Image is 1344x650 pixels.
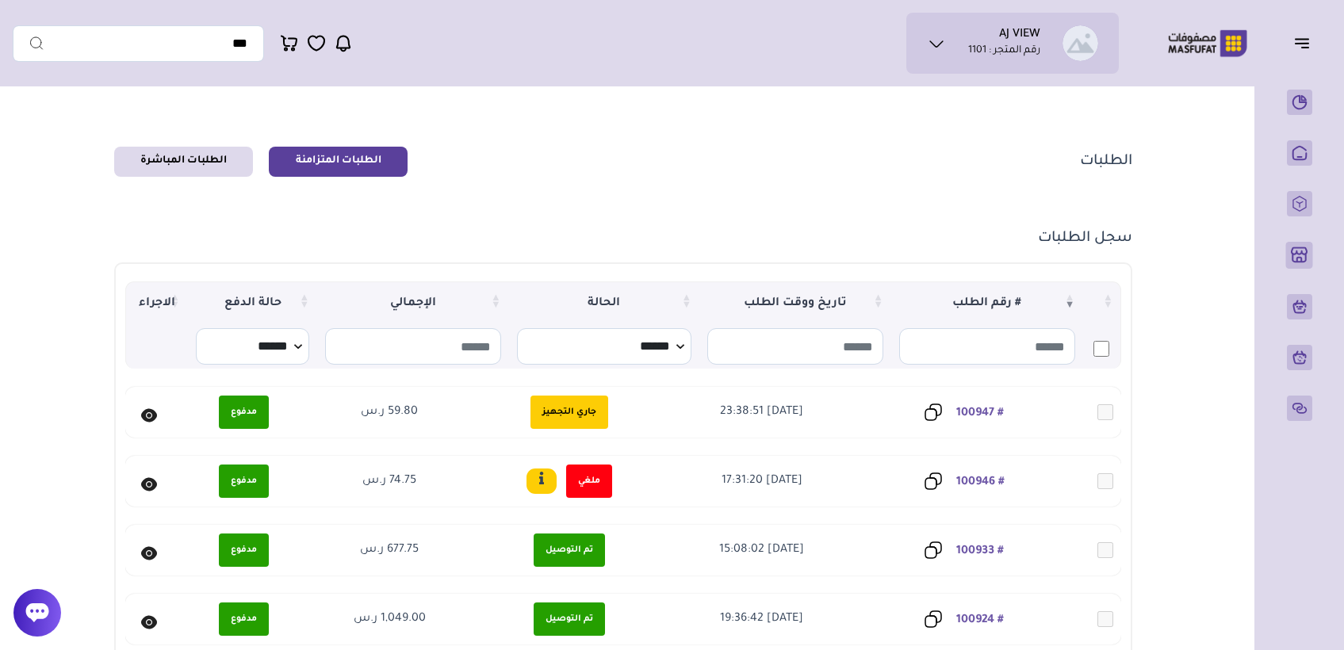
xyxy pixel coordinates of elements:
[114,147,253,177] a: الطلبات المباشرة
[566,465,612,498] span: ملغي
[956,614,1004,626] a: # 100924
[306,594,473,644] td: 1,049.00 ر.س
[891,281,1083,325] th: # رقم الطلب : activate to sort column ascending
[125,281,188,325] th: الاجراء : activate to sort column ascending
[956,476,1005,488] a: # 100946
[1157,28,1258,59] img: Logo
[719,544,804,556] span: [DATE] 15:08:02
[219,533,269,567] span: مدفوع
[269,147,408,177] a: الطلبات المتزامنة
[306,456,473,507] td: 74.75 ر.س
[534,602,605,636] span: تم التوصيل
[699,281,891,325] th: تاريخ ووقت الطلب : activate to sort column ascending
[534,533,605,567] span: تم التوصيل
[968,44,1040,59] p: رقم المتجر : 1101
[219,602,269,636] span: مدفوع
[306,387,473,438] td: 59.80 ر.س
[188,281,317,325] div: حالة الدفع
[999,28,1040,44] h1: AJ VIEW
[1083,281,1121,325] th: : activate to sort column ascending
[125,281,188,325] div: الاجراء
[530,396,608,429] span: جاري التجهيز
[509,281,699,325] div: الحالة
[720,613,803,625] span: [DATE] 19:36:42
[306,525,473,575] td: 677.75 ر.س
[1038,229,1132,248] h1: سجل الطلبات
[956,545,1004,557] a: # 100933
[219,465,269,498] span: مدفوع
[720,406,803,419] span: [DATE] 23:38:51
[317,281,509,325] div: الإجمالي
[699,281,891,325] div: تاريخ ووقت الطلب
[317,281,509,325] th: الإجمالي : activate to sort column ascending
[219,396,269,429] span: مدفوع
[722,475,802,487] span: [DATE] 17:31:20
[1080,152,1132,171] h1: الطلبات
[891,281,1083,325] div: # رقم الطلب
[1063,25,1098,61] img: AJ VIEW
[188,281,317,325] th: حالة الدفع : activate to sort column ascending
[956,407,1004,419] a: # 100947
[509,281,699,325] th: الحالة : activate to sort column ascending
